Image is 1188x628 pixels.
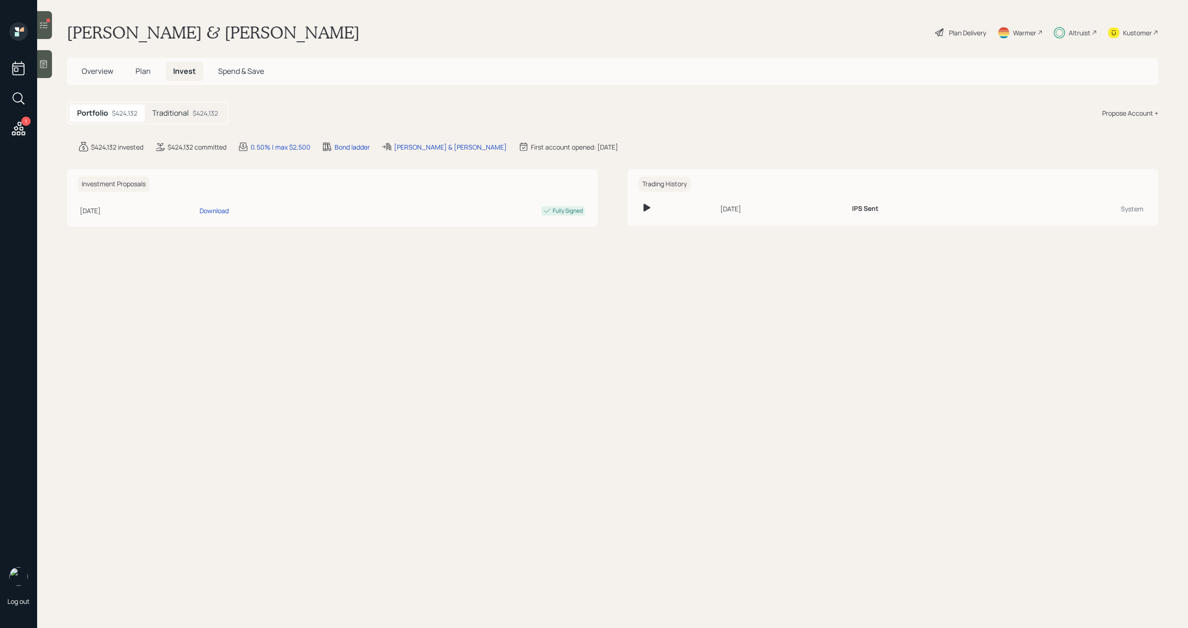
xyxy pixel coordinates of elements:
div: [DATE] [720,204,845,214]
h6: Trading History [639,177,691,192]
div: Warmer [1013,28,1036,38]
div: Fully Signed [553,207,583,215]
div: 1 [21,117,31,126]
span: Invest [173,66,196,76]
div: Propose Account + [1102,108,1158,118]
h5: Traditional [152,109,189,118]
div: Log out [7,597,30,606]
div: Bond ladder [335,142,370,152]
div: [PERSON_NAME] & [PERSON_NAME] [394,142,507,152]
span: Spend & Save [218,66,264,76]
div: Plan Delivery [949,28,986,38]
h6: Investment Proposals [78,177,149,192]
div: Altruist [1069,28,1091,38]
div: First account opened: [DATE] [531,142,618,152]
div: System [1010,204,1143,214]
div: Download [200,206,229,216]
div: Kustomer [1123,28,1152,38]
div: $424,132 [112,108,137,118]
div: $424,132 [193,108,218,118]
div: $424,132 invested [91,142,143,152]
div: 0.50% | max $2,500 [251,142,310,152]
h6: IPS Sent [852,205,878,213]
div: [DATE] [80,206,196,216]
span: Plan [136,66,151,76]
img: michael-russo-headshot.png [9,567,28,586]
span: Overview [82,66,113,76]
h5: Portfolio [77,109,108,118]
h1: [PERSON_NAME] & [PERSON_NAME] [67,22,360,43]
div: $424,132 committed [168,142,226,152]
